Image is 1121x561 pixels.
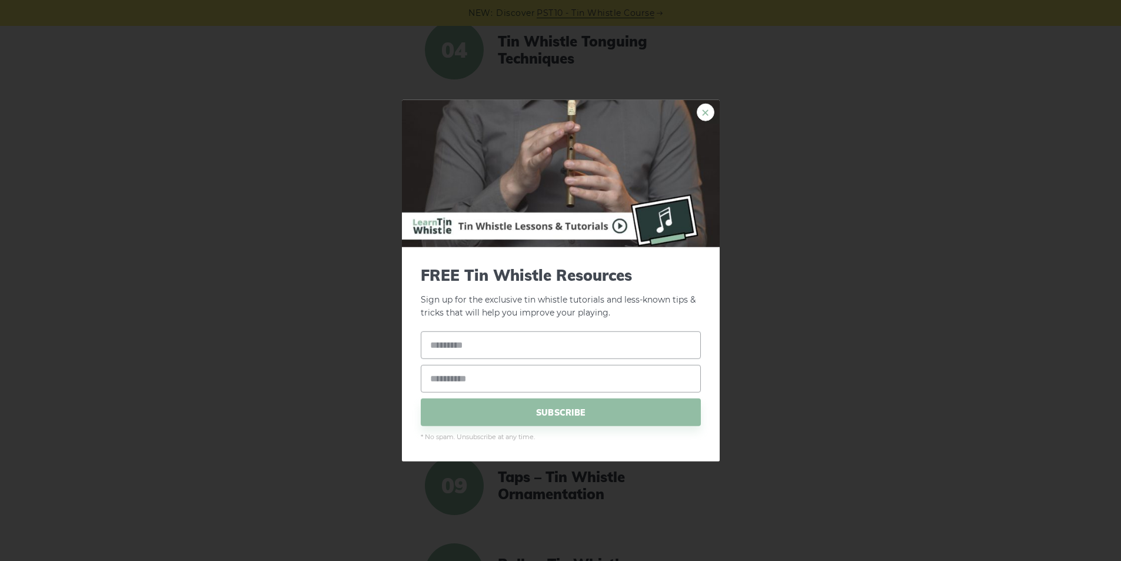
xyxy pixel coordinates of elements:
span: SUBSCRIBE [421,399,701,426]
span: * No spam. Unsubscribe at any time. [421,432,701,443]
span: FREE Tin Whistle Resources [421,265,701,284]
p: Sign up for the exclusive tin whistle tutorials and less-known tips & tricks that will help you i... [421,265,701,320]
img: Tin Whistle Buying Guide Preview [402,99,720,247]
a: × [697,103,714,121]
